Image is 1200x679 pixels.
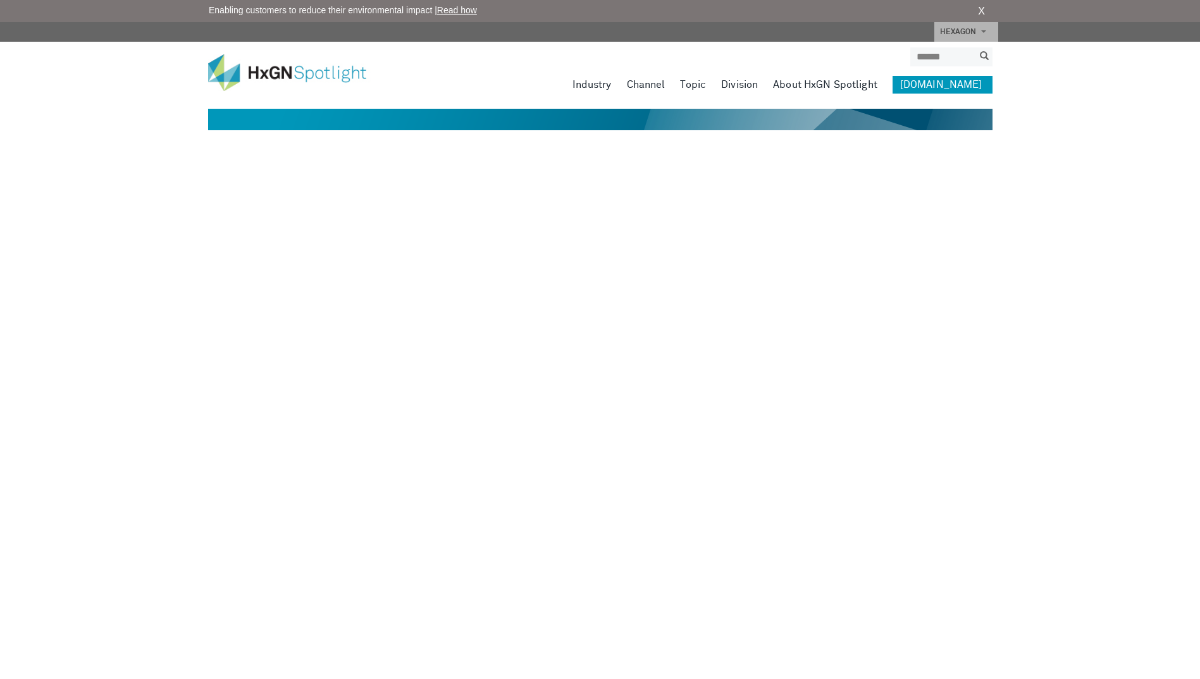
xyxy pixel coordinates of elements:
a: Topic [680,76,706,94]
a: X [978,4,985,19]
a: Read how [437,5,477,15]
a: Industry [572,76,612,94]
a: Division [721,76,758,94]
a: About HxGN Spotlight [773,76,877,94]
span: Enabling customers to reduce their environmental impact | [209,4,477,17]
a: HEXAGON [934,22,998,42]
a: Channel [627,76,665,94]
img: HxGN Spotlight [208,54,385,91]
a: [DOMAIN_NAME] [893,76,993,94]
